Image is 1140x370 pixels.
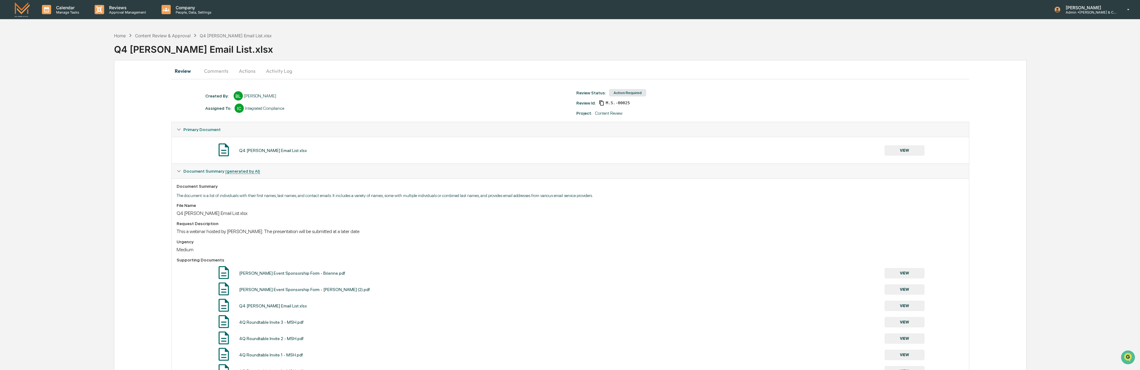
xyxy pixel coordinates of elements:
[6,13,112,23] p: How can we help?
[177,228,964,234] div: This a webinar hosted by [PERSON_NAME]. The presentation will be submitted at a later date.
[135,33,190,38] div: Content Review & Approval
[172,122,969,137] div: Primary Document
[177,184,964,189] div: Document Summary
[183,169,260,174] span: Document Summary
[239,336,304,341] div: 4Q Roundtable Invite 2 - MSH.pdf
[606,101,630,105] span: 7627844d-788d-4da4-9635-f8db56745f18
[172,164,969,179] div: Document Summary (generated by AI)
[205,93,231,98] div: Created By: ‎ ‎
[172,137,969,163] div: Primary Document
[885,301,925,311] button: VIEW
[233,64,261,78] button: Actions
[45,78,50,83] div: 🗄️
[105,49,112,56] button: Start new chat
[885,268,925,278] button: VIEW
[15,2,30,17] img: logo
[183,127,221,132] span: Primary Document
[261,64,297,78] button: Activity Log
[114,39,1140,55] div: Q4 [PERSON_NAME] Email List.xlsx
[51,5,82,10] p: Calendar
[576,90,606,95] div: Review Status:
[6,90,11,95] div: 🔎
[61,105,75,109] span: Pylon
[51,10,82,14] p: Manage Tasks
[51,78,76,84] span: Attestations
[216,314,231,329] img: Document Icon
[885,350,925,360] button: VIEW
[234,91,243,101] div: BL
[114,33,126,38] div: Home
[239,287,370,292] div: [PERSON_NAME] Event Sponsorship Form - [PERSON_NAME] (2).pdf
[239,303,307,308] div: Q4 [PERSON_NAME] Email List.xlsx
[609,89,646,97] div: Action Required
[1120,350,1137,366] iframe: Open customer support
[244,93,276,98] div: [PERSON_NAME]
[4,75,42,86] a: 🖐️Preclearance
[104,5,149,10] p: Reviews
[177,257,964,262] div: Supporting Documents
[171,5,215,10] p: Company
[216,298,231,313] img: Document Icon
[1061,10,1118,14] p: Admin • [PERSON_NAME] & Co. - BD
[239,271,345,276] div: [PERSON_NAME] Event Sponsorship Form - Brienne.pdf
[239,148,307,153] div: Q4 [PERSON_NAME] Email List.xlsx
[1061,5,1118,10] p: [PERSON_NAME]
[6,78,11,83] div: 🖐️
[43,104,75,109] a: Powered byPylon
[885,317,925,327] button: VIEW
[216,142,231,158] img: Document Icon
[171,64,969,78] div: secondary tabs example
[177,247,964,253] div: Medium
[177,239,964,244] div: Urgency
[177,203,964,208] div: File Name
[21,47,101,53] div: Start new chat
[216,330,231,346] img: Document Icon
[171,64,199,78] button: Review
[177,193,964,198] p: The document is a list of individuals with their first names, last names, and contact emails. It ...
[171,10,215,14] p: People, Data, Settings
[239,352,303,357] div: 4Q Roundtable Invite 1 - MSH.pdf
[6,47,17,58] img: 1746055101610-c473b297-6a78-478c-a979-82029cc54cd1
[177,210,964,216] div: Q4 [PERSON_NAME] Email List.xlsx
[177,221,964,226] div: Request Description
[885,284,925,295] button: VIEW
[216,281,231,297] img: Document Icon
[4,87,41,98] a: 🔎Data Lookup
[200,33,272,38] div: Q4 [PERSON_NAME] Email List.xlsx
[21,53,78,58] div: We're available if you need us!
[235,104,244,113] div: IC
[42,75,79,86] a: 🗄️Attestations
[12,78,40,84] span: Preclearance
[885,333,925,344] button: VIEW
[885,145,925,156] button: VIEW
[595,111,623,116] div: Content Review
[576,111,592,116] div: Project:
[239,320,304,325] div: 4Q Roundtable Invite 3 - MSH.pdf
[225,169,260,174] u: (generated by AI)
[199,64,233,78] button: Comments
[12,89,39,96] span: Data Lookup
[216,265,231,280] img: Document Icon
[205,106,231,111] div: Assigned To:
[245,106,284,111] div: Integrated Compliance
[216,347,231,362] img: Document Icon
[104,10,149,14] p: Approval Management
[576,101,596,105] div: Review Id:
